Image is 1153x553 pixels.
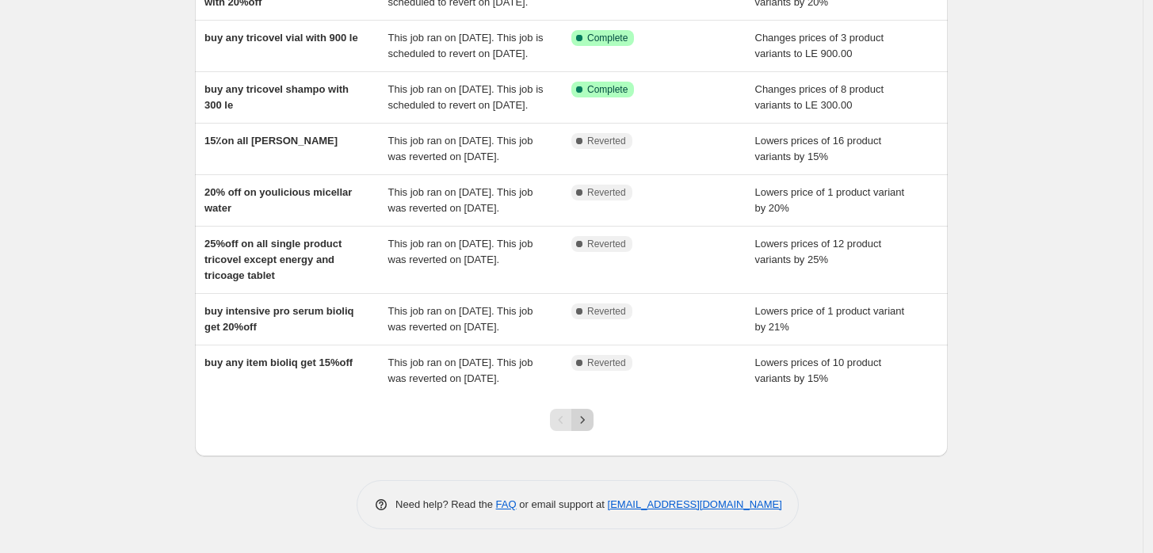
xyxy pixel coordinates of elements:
a: FAQ [496,498,517,510]
span: buy intensive pro serum bioliq get 20%off [204,305,354,333]
span: 25%off on all single product tricovel except energy and tricoage tablet [204,238,342,281]
span: Changes prices of 8 product variants to LE 300.00 [755,83,884,111]
span: This job ran on [DATE]. This job is scheduled to revert on [DATE]. [388,32,544,59]
span: or email support at [517,498,608,510]
span: This job ran on [DATE]. This job was reverted on [DATE]. [388,238,533,265]
span: Changes prices of 3 product variants to LE 900.00 [755,32,884,59]
span: buy any item bioliq get 15%off [204,357,353,368]
span: Reverted [587,305,626,318]
span: This job ran on [DATE]. This job was reverted on [DATE]. [388,186,533,214]
span: Need help? Read the [395,498,496,510]
span: This job ran on [DATE]. This job is scheduled to revert on [DATE]. [388,83,544,111]
nav: Pagination [550,409,594,431]
span: 20% off on youlicious micellar water [204,186,352,214]
span: Complete [587,83,628,96]
span: Lowers prices of 12 product variants by 25% [755,238,882,265]
span: 15٪؜on all [PERSON_NAME] [204,135,338,147]
span: Lowers price of 1 product variant by 21% [755,305,905,333]
button: Next [571,409,594,431]
span: buy any tricovel shampo with 300 le [204,83,349,111]
span: Lowers prices of 10 product variants by 15% [755,357,882,384]
span: buy any tricovel vial with 900 le [204,32,358,44]
span: Complete [587,32,628,44]
span: Lowers price of 1 product variant by 20% [755,186,905,214]
span: Reverted [587,186,626,199]
span: This job ran on [DATE]. This job was reverted on [DATE]. [388,135,533,162]
span: Reverted [587,238,626,250]
span: Lowers prices of 16 product variants by 15% [755,135,882,162]
span: This job ran on [DATE]. This job was reverted on [DATE]. [388,305,533,333]
a: [EMAIL_ADDRESS][DOMAIN_NAME] [608,498,782,510]
span: Reverted [587,357,626,369]
span: This job ran on [DATE]. This job was reverted on [DATE]. [388,357,533,384]
span: Reverted [587,135,626,147]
